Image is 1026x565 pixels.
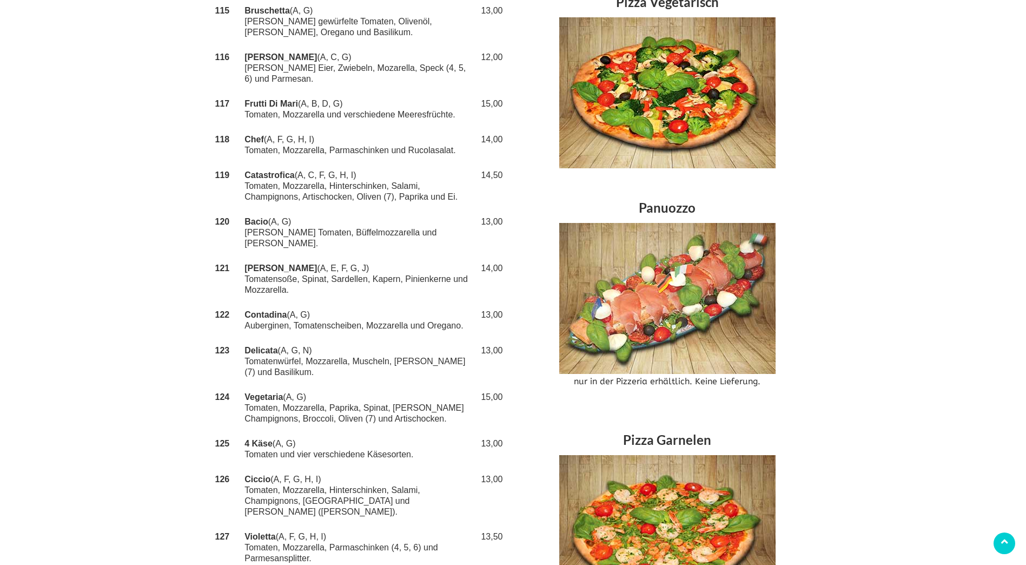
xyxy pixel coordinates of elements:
[215,264,230,273] strong: 121
[242,467,475,524] td: (A, F, G, H, I) Tomaten, Mozzarella, Hinterschinken, Salami, Champignons, [GEOGRAPHIC_DATA] und [...
[244,135,264,144] strong: Chef
[521,195,813,223] h3: Panuozzo
[475,385,505,431] td: 15,00
[475,91,505,127] td: 15,00
[242,385,475,431] td: (A, G) Tomaten, Mozzarella, Paprika, Spinat, [PERSON_NAME] Champignons, Broccoli, Oliven (7) und ...
[559,17,776,168] img: Speisekarte - Pizza Vegetarisch
[215,310,230,319] strong: 122
[475,467,505,524] td: 13,00
[242,45,475,91] td: (A, C, G) [PERSON_NAME] Eier, Zwiebeln, Mozarella, Speck (4, 5, 6) und Parmesan.
[242,209,475,256] td: (A, G) [PERSON_NAME] Tomaten, Büffelmozzarella und [PERSON_NAME].
[215,99,230,108] strong: 117
[244,6,290,15] strong: Bruschetta
[244,532,276,541] strong: Violetta
[215,135,230,144] strong: 118
[215,170,230,180] strong: 119
[475,338,505,385] td: 13,00
[244,346,277,355] strong: Delicata
[215,392,230,402] strong: 124
[521,374,813,390] p: nur in der Pizzeria erhältlich. Keine Lieferung.
[215,439,230,448] strong: 125
[215,6,230,15] strong: 115
[242,127,475,163] td: (A, F, G, H, I) Tomaten, Mozzarella, Parmaschinken und Rucolasalat.
[215,52,230,62] strong: 116
[244,217,268,226] strong: Bacio
[475,163,505,209] td: 14,50
[242,256,475,303] td: (A, E, F, G, J) Tomatensoße, Spinat, Sardellen, Kapern, Pinienkerne und Mozzarella.
[244,52,317,62] strong: [PERSON_NAME]
[244,310,287,319] strong: Contadina
[244,99,298,108] strong: Frutti Di Mari
[475,127,505,163] td: 14,00
[244,439,273,448] strong: 4 Käse
[242,338,475,385] td: (A, G, N) Tomatenwürfel, Mozzarella, Muscheln, [PERSON_NAME] (7) und Basilikum.
[215,346,230,355] strong: 123
[244,170,294,180] strong: Catastrofica
[559,223,776,374] img: Speisekarte - Pizza Panuozzo
[244,475,270,484] strong: Ciccio
[242,91,475,127] td: (A, B, D, G) Tomaten, Mozzarella und verschiedene Meeresfrüchte.
[475,256,505,303] td: 14,00
[521,428,813,455] h3: Pizza Garnelen
[475,303,505,338] td: 13,00
[215,217,230,226] strong: 120
[475,45,505,91] td: 12,00
[475,431,505,467] td: 13,00
[244,264,317,273] strong: [PERSON_NAME]
[244,392,283,402] strong: Vegetaria
[242,163,475,209] td: (A, C, F, G, H, I) Tomaten, Mozzarella, Hinterschinken, Salami, Champignons, Artischocken, Oliven...
[242,431,475,467] td: (A, G) Tomaten und vier verschiedene Käsesorten.
[475,209,505,256] td: 13,00
[215,532,230,541] strong: 127
[242,303,475,338] td: (A, G) Auberginen, Tomatenscheiben, Mozzarella und Oregano.
[215,475,230,484] strong: 126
